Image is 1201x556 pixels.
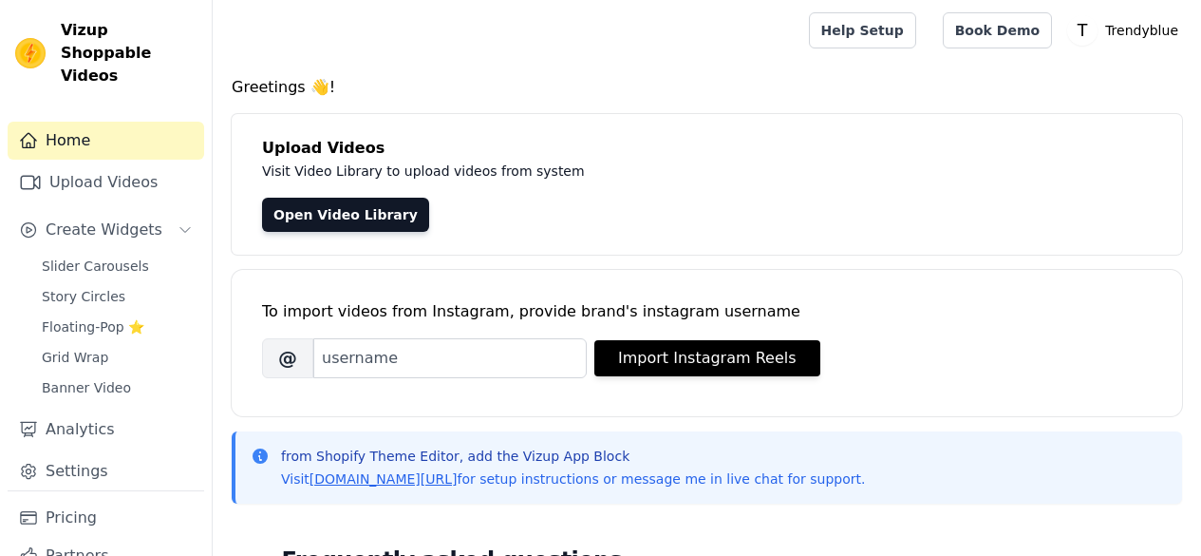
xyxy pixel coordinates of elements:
[8,211,204,249] button: Create Widgets
[15,38,46,68] img: Vizup
[8,122,204,160] a: Home
[42,257,149,276] span: Slider Carousels
[1077,21,1088,40] text: T
[281,470,865,489] p: Visit for setup instructions or message me in live chat for support.
[46,219,162,241] span: Create Widgets
[232,76,1182,99] h4: Greetings 👋!
[262,338,313,378] span: @
[61,19,197,87] span: Vizup Shoppable Videos
[8,499,204,537] a: Pricing
[30,374,204,401] a: Banner Video
[262,137,1152,160] h4: Upload Videos
[1067,13,1186,48] button: T Trendyblue
[42,378,131,397] span: Banner Video
[943,12,1052,48] a: Book Demo
[313,338,587,378] input: username
[8,163,204,201] a: Upload Videos
[42,317,144,336] span: Floating-Pop ⭐
[30,283,204,310] a: Story Circles
[809,12,916,48] a: Help Setup
[1098,13,1186,48] p: Trendyblue
[262,300,1152,323] div: To import videos from Instagram, provide brand's instagram username
[30,314,204,340] a: Floating-Pop ⭐
[30,253,204,279] a: Slider Carousels
[281,447,865,466] p: from Shopify Theme Editor, add the Vizup App Block
[594,340,820,376] button: Import Instagram Reels
[310,471,458,487] a: [DOMAIN_NAME][URL]
[8,411,204,449] a: Analytics
[42,348,108,367] span: Grid Wrap
[42,287,125,306] span: Story Circles
[8,452,204,490] a: Settings
[262,160,1113,182] p: Visit Video Library to upload videos from system
[30,344,204,371] a: Grid Wrap
[262,198,429,232] a: Open Video Library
